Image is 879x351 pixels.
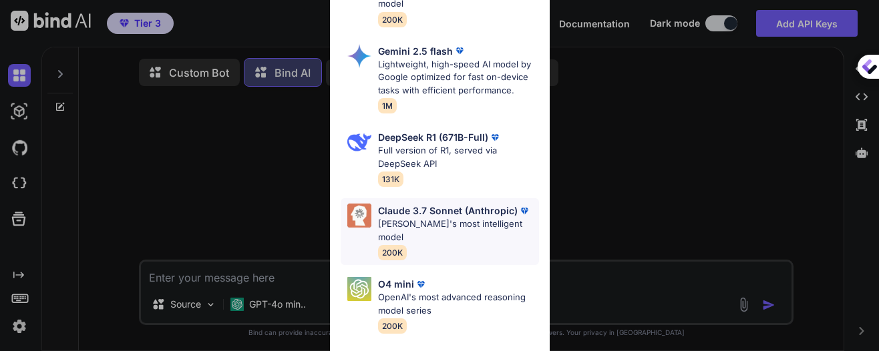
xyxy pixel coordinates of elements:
[378,44,453,58] p: Gemini 2.5 flash
[378,318,407,334] span: 200K
[378,12,407,27] span: 200K
[378,245,407,260] span: 200K
[378,291,539,317] p: OpenAI's most advanced reasoning model series
[518,204,531,218] img: premium
[378,98,397,113] span: 1M
[378,277,414,291] p: O4 mini
[378,130,488,144] p: DeepSeek R1 (671B-Full)
[378,171,403,187] span: 131K
[347,204,371,228] img: Pick Models
[488,131,502,144] img: premium
[378,204,518,218] p: Claude 3.7 Sonnet (Anthropic)
[378,218,539,244] p: [PERSON_NAME]'s most intelligent model
[378,58,539,97] p: Lightweight, high-speed AI model by Google optimized for fast on-device tasks with efficient perf...
[347,44,371,68] img: Pick Models
[414,278,427,291] img: premium
[378,144,539,170] p: Full version of R1, served via DeepSeek API
[347,277,371,301] img: Pick Models
[347,130,371,154] img: Pick Models
[453,44,466,57] img: premium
